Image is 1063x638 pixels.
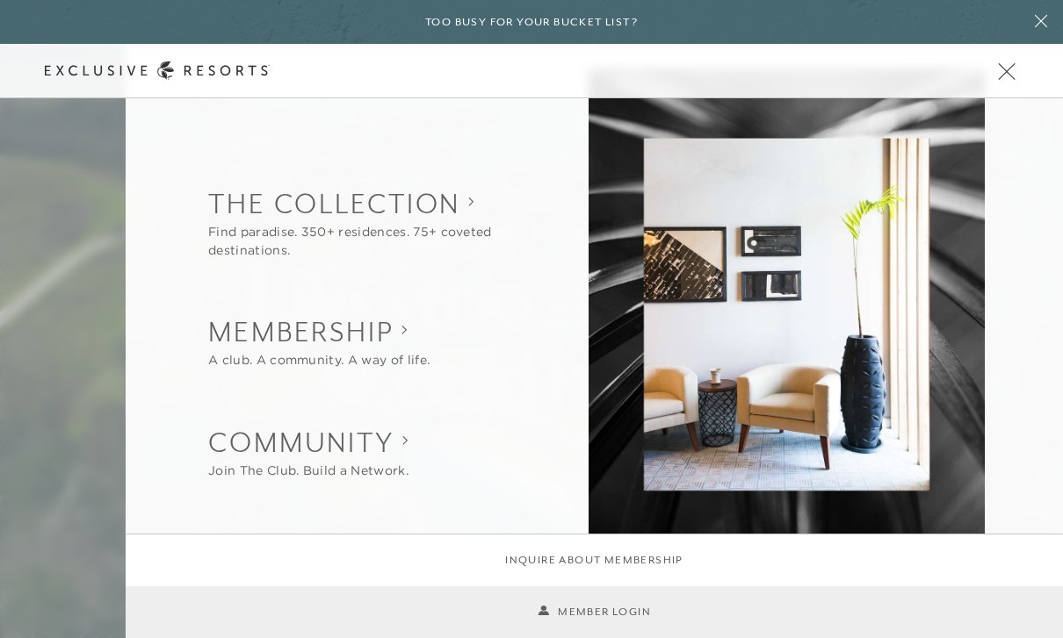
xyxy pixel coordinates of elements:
h2: Community [208,423,409,462]
button: Show The Collection sub-navigation [208,184,523,260]
div: Join The Club. Build a Network. [208,462,409,480]
div: A club. A community. A way of life. [208,352,430,370]
button: Open navigation [995,65,1018,77]
h6: Too busy for your bucket list? [425,14,638,31]
div: Find paradise. 350+ residences. 75+ coveted destinations. [208,223,523,260]
button: Show Community sub-navigation [208,423,409,480]
iframe: Qualified Messenger [982,557,1063,638]
a: Member Login [538,604,651,620]
h2: Membership [208,312,430,351]
h2: The Collection [208,184,523,223]
button: Show Membership sub-navigation [208,312,430,369]
a: Inquire about membership [505,552,683,569]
